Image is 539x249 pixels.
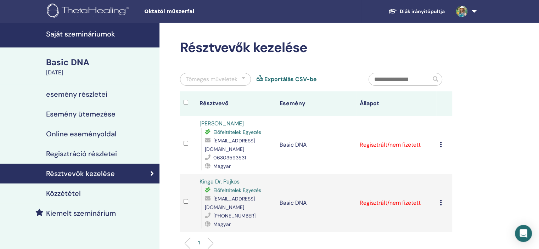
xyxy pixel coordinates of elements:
[46,56,155,68] div: Basic DNA
[356,91,436,116] th: Állapot
[46,169,115,178] h4: Résztvevők kezelése
[200,178,240,185] a: Kinga Dr. Pajkos
[47,4,131,19] img: logo.png
[213,187,261,193] span: Előfeltételek Egyezés
[205,196,255,210] span: [EMAIL_ADDRESS][DOMAIN_NAME]
[276,91,356,116] th: Esemény
[46,90,107,98] h4: esemény részletei
[213,213,256,219] span: [PHONE_NUMBER]
[205,137,255,152] span: [EMAIL_ADDRESS][DOMAIN_NAME]
[213,163,231,169] span: Magyar
[200,120,244,127] a: [PERSON_NAME]
[383,5,450,18] a: Diák irányítópultja
[42,56,159,77] a: Basic DNA[DATE]
[46,189,81,198] h4: Közzététel
[46,209,116,217] h4: Kiemelt szeminárium
[276,174,356,232] td: Basic DNA
[180,40,452,56] h2: Résztvevők kezelése
[46,110,116,118] h4: Esemény ütemezése
[276,116,356,174] td: Basic DNA
[213,221,231,227] span: Magyar
[144,8,251,15] span: Oktatói műszerfal
[46,68,155,77] div: [DATE]
[213,154,246,161] span: 06303593531
[196,91,276,116] th: Résztvevő
[186,75,237,84] div: Tömeges műveletek
[515,225,532,242] div: Open Intercom Messenger
[46,130,117,138] h4: Online eseményoldal
[46,30,155,38] h4: Saját szemináriumok
[213,129,261,135] span: Előfeltételek Egyezés
[198,239,200,247] p: 1
[388,8,397,14] img: graduation-cap-white.svg
[46,149,117,158] h4: Regisztráció részletei
[264,75,317,84] a: Exportálás CSV-be
[456,6,467,17] img: default.jpg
